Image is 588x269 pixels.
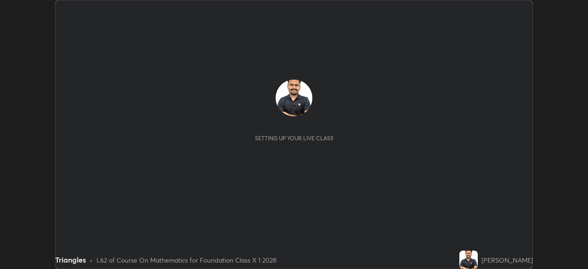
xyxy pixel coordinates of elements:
div: L62 of Course On Mathematics for Foundation Class X 1 2028 [96,255,277,265]
img: e6d40164224446a289853c55274d238c.jpg [276,80,312,116]
img: e6d40164224446a289853c55274d238c.jpg [459,251,478,269]
div: Triangles [55,254,86,265]
div: Setting up your live class [255,135,334,142]
div: [PERSON_NAME] [481,255,533,265]
div: • [90,255,93,265]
